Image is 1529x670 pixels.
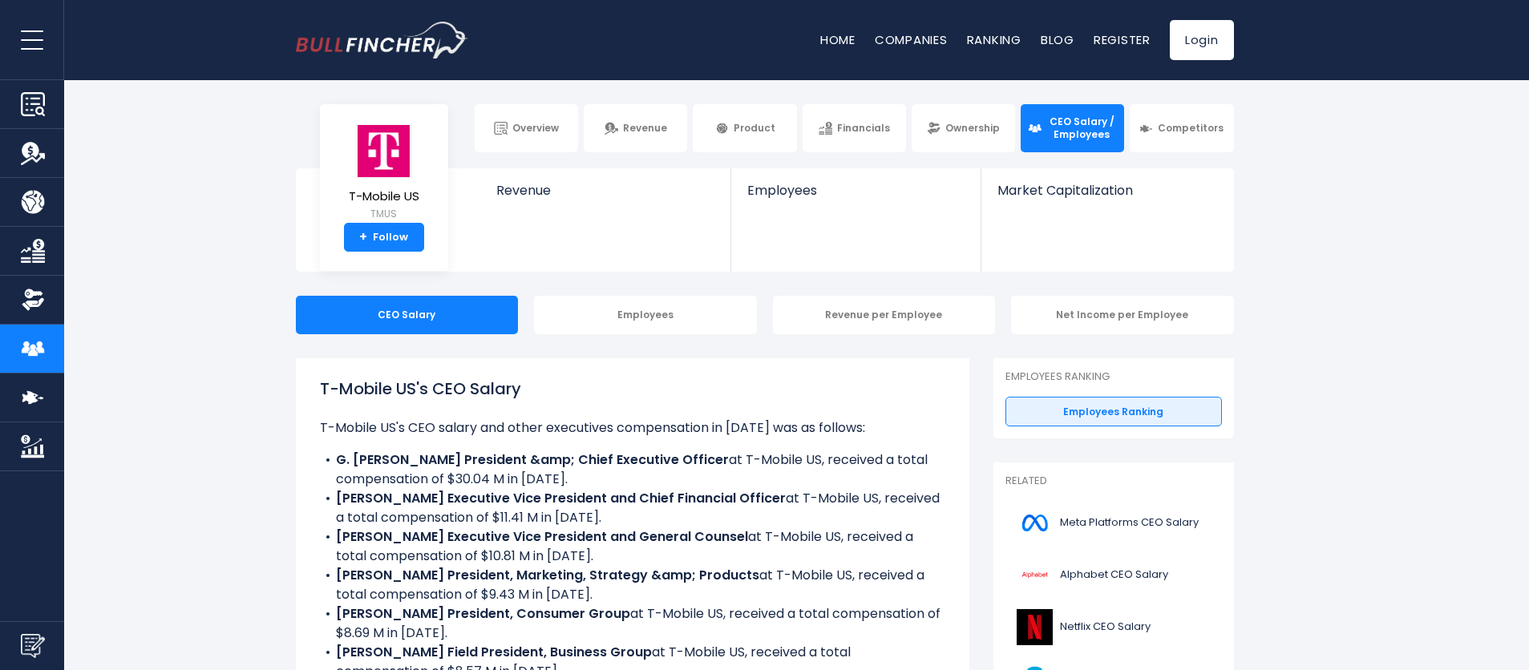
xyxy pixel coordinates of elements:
[349,207,419,221] small: TMUS
[348,123,420,224] a: T-Mobile US TMUS
[731,168,981,225] a: Employees
[1130,104,1233,152] a: Competitors
[336,604,630,623] b: [PERSON_NAME] President, Consumer Group
[480,168,731,225] a: Revenue
[512,122,559,135] span: Overview
[997,183,1216,198] span: Market Capitalization
[320,418,945,438] p: T-Mobile US's CEO salary and other executives compensation in [DATE] was as follows:
[1046,115,1117,140] span: CEO Salary / Employees
[1094,31,1151,48] a: Register
[1005,474,1222,488] p: Related
[981,168,1232,225] a: Market Capitalization
[1005,501,1222,545] a: Meta Platforms CEO Salary
[837,122,890,135] span: Financials
[336,527,748,546] b: [PERSON_NAME] Executive Vice President and General Counsel
[296,22,468,59] img: bullfincher logo
[296,22,468,59] a: Go to homepage
[693,104,796,152] a: Product
[1005,397,1222,427] a: Employees Ranking
[747,183,965,198] span: Employees
[320,527,945,566] li: at T-Mobile US, received a total compensation of $10.81 M in [DATE].
[336,566,759,584] b: [PERSON_NAME] President, Marketing, Strategy &amp; Products
[475,104,578,152] a: Overview
[534,296,757,334] div: Employees
[1015,557,1055,593] img: GOOGL logo
[1005,553,1222,597] a: Alphabet CEO Salary
[1005,605,1222,649] a: Netflix CEO Salary
[320,604,945,643] li: at T-Mobile US, received a total compensation of $8.69 M in [DATE].
[773,296,996,334] div: Revenue per Employee
[945,122,1000,135] span: Ownership
[1170,20,1234,60] a: Login
[803,104,906,152] a: Financials
[320,450,945,489] li: at T-Mobile US, received a total compensation of $30.04 M in [DATE].
[336,489,786,507] b: [PERSON_NAME] Executive Vice President and Chief Financial Officer
[584,104,687,152] a: Revenue
[820,31,856,48] a: Home
[496,183,715,198] span: Revenue
[1060,620,1151,634] span: Netflix CEO Salary
[359,230,367,244] strong: +
[623,122,667,135] span: Revenue
[336,643,652,661] b: [PERSON_NAME] Field President, Business Group
[1158,122,1224,135] span: Competitors
[349,190,419,204] span: T-Mobile US
[1015,609,1055,645] img: NFLX logo
[875,31,948,48] a: Companies
[336,450,729,469] b: G. [PERSON_NAME] President &amp; Chief Executive Officer
[344,223,424,252] a: +Follow
[320,489,945,527] li: at T-Mobile US, received a total compensation of $11.41 M in [DATE].
[734,122,775,135] span: Product
[1060,516,1199,530] span: Meta Platforms CEO Salary
[967,31,1021,48] a: Ranking
[912,104,1015,152] a: Ownership
[1005,370,1222,384] p: Employees Ranking
[1060,568,1168,582] span: Alphabet CEO Salary
[296,296,519,334] div: CEO Salary
[1021,104,1124,152] a: CEO Salary / Employees
[320,566,945,604] li: at T-Mobile US, received a total compensation of $9.43 M in [DATE].
[1041,31,1074,48] a: Blog
[320,377,945,401] h1: T-Mobile US's CEO Salary
[1011,296,1234,334] div: Net Income per Employee
[21,288,45,312] img: Ownership
[1015,505,1055,541] img: META logo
